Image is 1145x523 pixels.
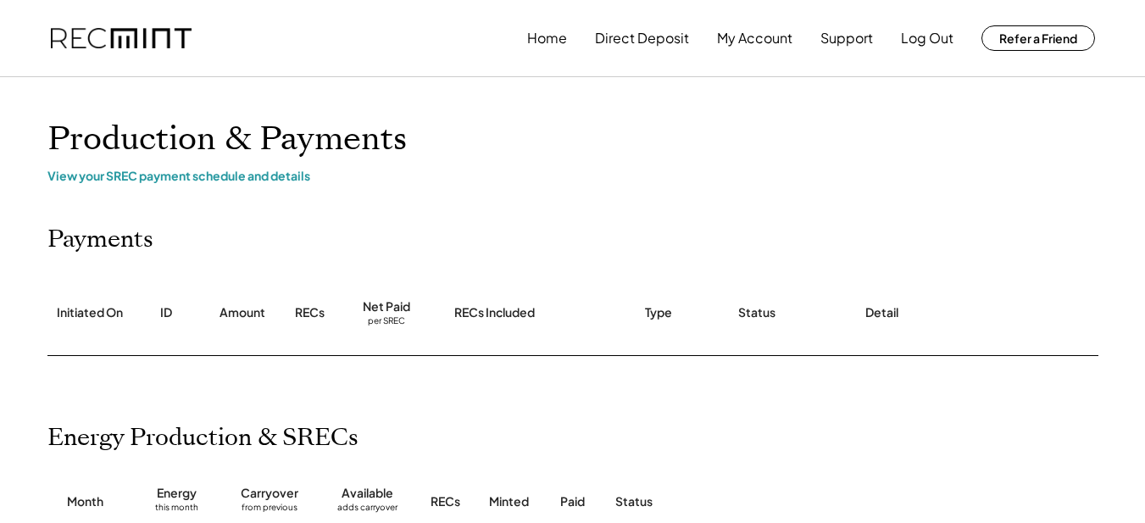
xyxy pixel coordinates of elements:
[595,21,689,55] button: Direct Deposit
[901,21,953,55] button: Log Out
[981,25,1095,51] button: Refer a Friend
[157,485,197,502] div: Energy
[820,21,873,55] button: Support
[51,28,192,49] img: recmint-logotype%403x.png
[368,315,405,328] div: per SREC
[527,21,567,55] button: Home
[242,502,297,519] div: from previous
[295,304,325,321] div: RECs
[342,485,393,502] div: Available
[155,502,198,519] div: this month
[489,493,529,510] div: Minted
[47,225,153,254] h2: Payments
[560,493,585,510] div: Paid
[220,304,265,321] div: Amount
[717,21,792,55] button: My Account
[363,298,410,315] div: Net Paid
[47,168,1098,183] div: View your SREC payment schedule and details
[615,493,903,510] div: Status
[47,424,359,453] h2: Energy Production & SRECs
[67,493,103,510] div: Month
[738,304,775,321] div: Status
[645,304,672,321] div: Type
[865,304,898,321] div: Detail
[337,502,397,519] div: adds carryover
[431,493,460,510] div: RECs
[241,485,298,502] div: Carryover
[160,304,172,321] div: ID
[57,304,123,321] div: Initiated On
[47,120,1098,159] h1: Production & Payments
[454,304,535,321] div: RECs Included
